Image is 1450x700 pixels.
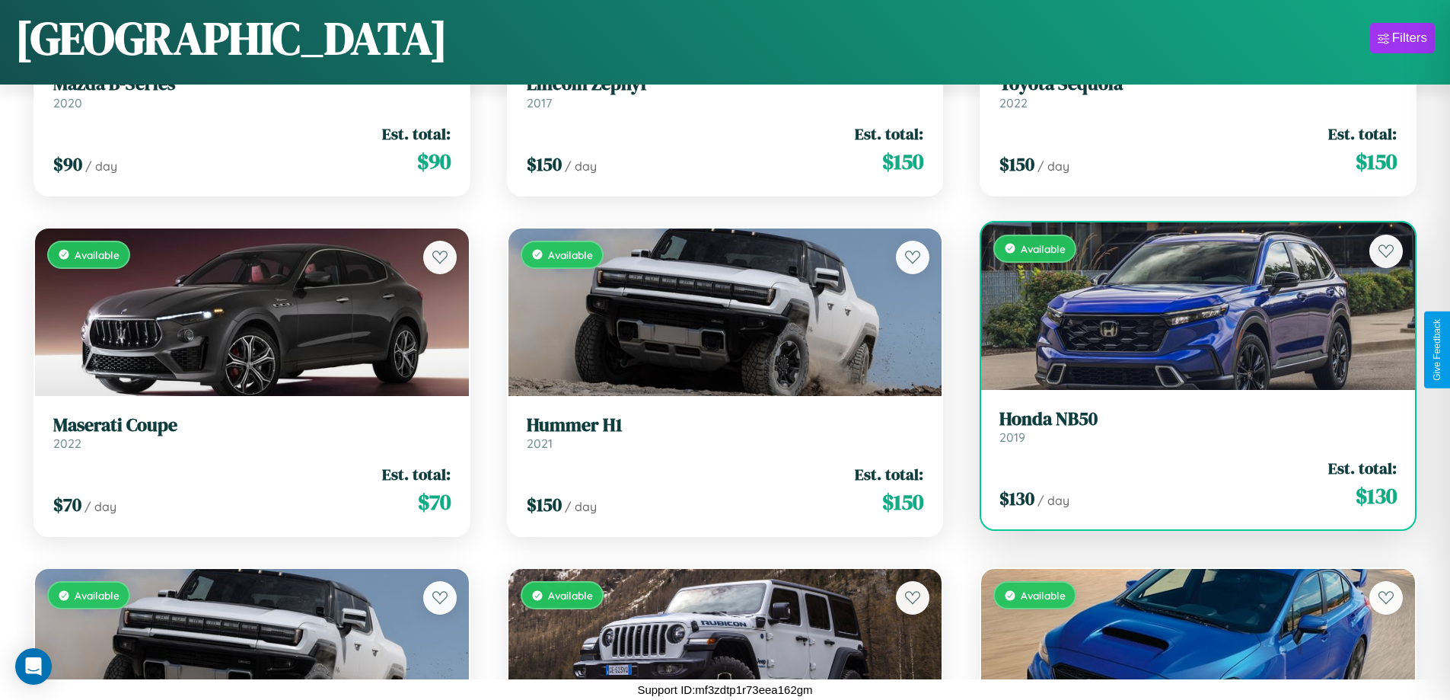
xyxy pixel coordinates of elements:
[382,123,451,145] span: Est. total:
[855,463,923,485] span: Est. total:
[1370,23,1435,53] button: Filters
[53,414,451,452] a: Maserati Coupe2022
[527,492,562,517] span: $ 150
[855,123,923,145] span: Est. total:
[53,414,451,436] h3: Maserati Coupe
[548,248,593,261] span: Available
[418,487,451,517] span: $ 70
[548,589,593,602] span: Available
[1392,30,1427,46] div: Filters
[527,95,552,110] span: 2017
[15,648,52,685] div: Open Intercom Messenger
[15,7,448,69] h1: [GEOGRAPHIC_DATA]
[53,152,82,177] span: $ 90
[1021,242,1066,255] span: Available
[565,158,597,174] span: / day
[527,152,562,177] span: $ 150
[527,73,924,110] a: Lincoln Zephyr2017
[999,73,1397,95] h3: Toyota Sequoia
[75,248,120,261] span: Available
[1328,123,1397,145] span: Est. total:
[1328,457,1397,479] span: Est. total:
[999,430,1025,445] span: 2019
[53,73,451,110] a: Mazda B-Series2020
[999,408,1397,446] a: Honda NB502019
[382,463,451,485] span: Est. total:
[1021,589,1066,602] span: Available
[53,436,81,451] span: 2022
[75,589,120,602] span: Available
[84,499,116,514] span: / day
[999,408,1397,430] h3: Honda NB50
[999,73,1397,110] a: Toyota Sequoia2022
[527,436,553,451] span: 2021
[1037,493,1069,508] span: / day
[882,146,923,177] span: $ 150
[527,414,924,436] h3: Hummer H1
[565,499,597,514] span: / day
[417,146,451,177] span: $ 90
[53,95,82,110] span: 2020
[999,486,1034,511] span: $ 130
[999,95,1028,110] span: 2022
[527,73,924,95] h3: Lincoln Zephyr
[637,679,812,700] p: Support ID: mf3zdtp1r73eea162gm
[1356,481,1397,511] span: $ 130
[85,158,117,174] span: / day
[999,152,1034,177] span: $ 150
[1037,158,1069,174] span: / day
[53,73,451,95] h3: Mazda B-Series
[53,492,81,517] span: $ 70
[1432,319,1442,381] div: Give Feedback
[1356,146,1397,177] span: $ 150
[882,487,923,517] span: $ 150
[527,414,924,452] a: Hummer H12021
